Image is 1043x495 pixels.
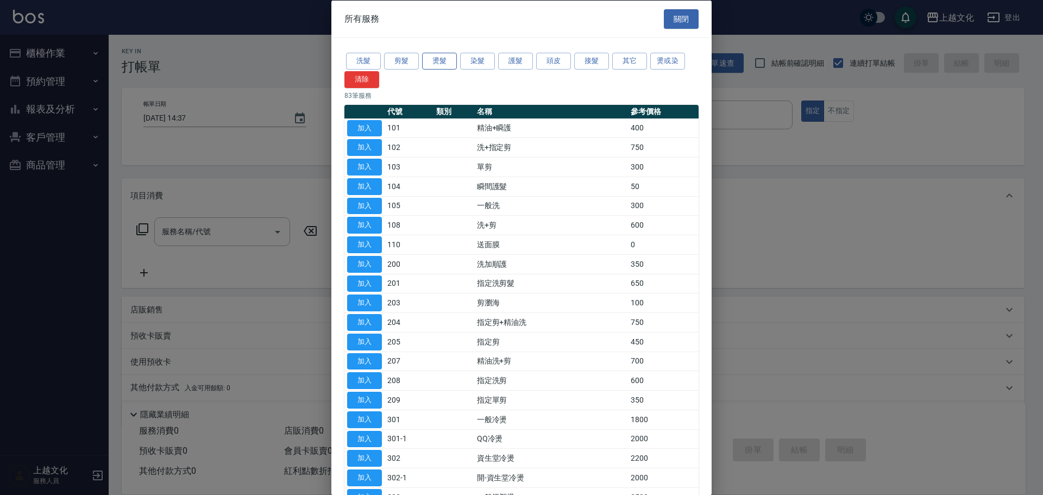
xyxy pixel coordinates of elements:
td: 302 [385,448,433,468]
td: 350 [628,254,699,274]
td: 洗+剪 [474,215,629,235]
td: 105 [385,196,433,216]
th: 參考價格 [628,104,699,118]
td: 指定洗剪 [474,371,629,390]
th: 類別 [433,104,474,118]
td: 一般冷燙 [474,410,629,429]
td: QQ冷燙 [474,429,629,449]
td: 600 [628,371,699,390]
td: 205 [385,332,433,352]
td: 301-1 [385,429,433,449]
td: 101 [385,118,433,138]
button: 加入 [347,314,382,331]
button: 加入 [347,275,382,292]
th: 代號 [385,104,433,118]
td: 102 [385,137,433,157]
span: 所有服務 [344,13,379,24]
button: 加入 [347,430,382,447]
td: 450 [628,332,699,352]
td: 207 [385,352,433,371]
button: 加入 [347,372,382,389]
td: 洗+指定剪 [474,137,629,157]
td: 精油+瞬護 [474,118,629,138]
td: 瞬間護髮 [474,177,629,196]
button: 頭皮 [536,53,571,70]
td: 指定單剪 [474,390,629,410]
th: 名稱 [474,104,629,118]
td: 送面膜 [474,235,629,254]
button: 接髮 [574,53,609,70]
button: 加入 [347,333,382,350]
td: 201 [385,274,433,293]
button: 染髮 [460,53,495,70]
td: 400 [628,118,699,138]
button: 加入 [347,295,382,311]
td: 208 [385,371,433,390]
button: 加入 [347,469,382,486]
td: 600 [628,215,699,235]
td: 750 [628,312,699,332]
button: 加入 [347,392,382,409]
td: 100 [628,293,699,312]
td: 750 [628,137,699,157]
td: 2000 [628,468,699,487]
td: 209 [385,390,433,410]
button: 剪髮 [384,53,419,70]
button: 護髮 [498,53,533,70]
td: 2200 [628,448,699,468]
button: 燙髮 [422,53,457,70]
td: 300 [628,157,699,177]
button: 其它 [612,53,647,70]
td: 單剪 [474,157,629,177]
td: 開-資生堂冷燙 [474,468,629,487]
button: 加入 [347,159,382,176]
button: 加入 [347,411,382,428]
td: 103 [385,157,433,177]
td: 指定剪+精油洗 [474,312,629,332]
td: 110 [385,235,433,254]
button: 洗髮 [346,53,381,70]
td: 洗加順護 [474,254,629,274]
button: 加入 [347,255,382,272]
td: 精油洗+剪 [474,352,629,371]
button: 加入 [347,139,382,156]
button: 加入 [347,236,382,253]
td: 204 [385,312,433,332]
td: 0 [628,235,699,254]
td: 700 [628,352,699,371]
button: 燙或染 [650,53,685,70]
button: 加入 [347,217,382,234]
button: 加入 [347,353,382,369]
button: 加入 [347,450,382,467]
button: 關閉 [664,9,699,29]
td: 200 [385,254,433,274]
p: 83 筆服務 [344,90,699,100]
td: 1800 [628,410,699,429]
td: 剪瀏海 [474,293,629,312]
td: 指定洗剪髮 [474,274,629,293]
td: 350 [628,390,699,410]
button: 加入 [347,178,382,195]
td: 指定剪 [474,332,629,352]
td: 資生堂冷燙 [474,448,629,468]
td: 301 [385,410,433,429]
td: 302-1 [385,468,433,487]
td: 650 [628,274,699,293]
td: 2000 [628,429,699,449]
td: 104 [385,177,433,196]
button: 加入 [347,120,382,136]
td: 50 [628,177,699,196]
td: 108 [385,215,433,235]
td: 一般洗 [474,196,629,216]
td: 203 [385,293,433,312]
button: 清除 [344,71,379,87]
button: 加入 [347,197,382,214]
td: 300 [628,196,699,216]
